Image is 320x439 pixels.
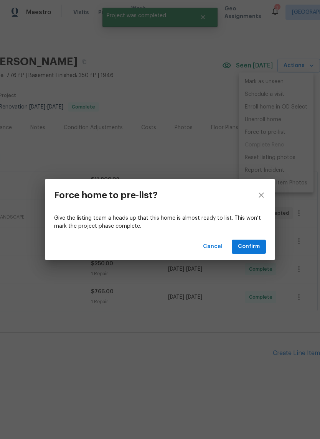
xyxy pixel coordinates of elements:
button: Cancel [200,240,226,254]
span: Cancel [203,242,223,252]
p: Give the listing team a heads up that this home is almost ready to list. This won’t mark the proj... [54,214,266,230]
span: Confirm [238,242,260,252]
h3: Force home to pre-list? [54,190,158,201]
button: Confirm [232,240,266,254]
button: close [247,179,275,211]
